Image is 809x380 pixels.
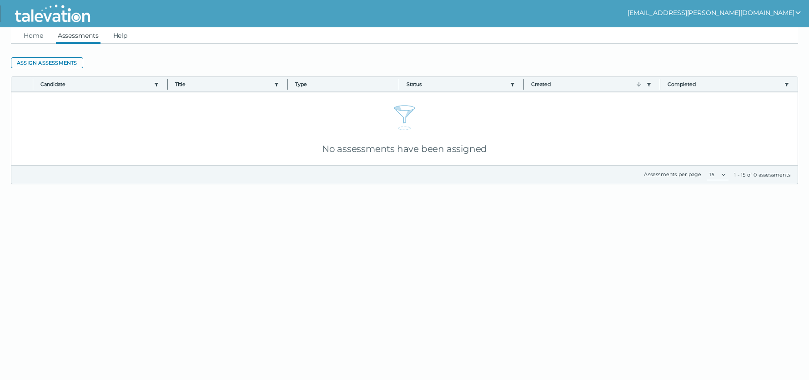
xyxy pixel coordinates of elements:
button: Title [175,81,270,88]
a: Help [111,27,130,44]
button: Column resize handle [657,74,663,94]
button: Status [407,81,506,88]
button: Candidate [40,81,150,88]
button: Column resize handle [165,74,171,94]
button: Completed [668,81,780,88]
button: Column resize handle [285,74,291,94]
label: Assessments per page [644,171,701,177]
img: Talevation_Logo_Transparent_white.png [11,2,94,25]
span: Type [295,81,392,88]
span: No assessments have been assigned [322,143,487,154]
a: Assessments [56,27,100,44]
button: Assign assessments [11,57,83,68]
button: show user actions [628,7,802,18]
div: 1 - 15 of 0 assessments [734,171,790,178]
button: Column resize handle [521,74,527,94]
a: Home [22,27,45,44]
button: Created [531,81,643,88]
button: Column resize handle [396,74,402,94]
